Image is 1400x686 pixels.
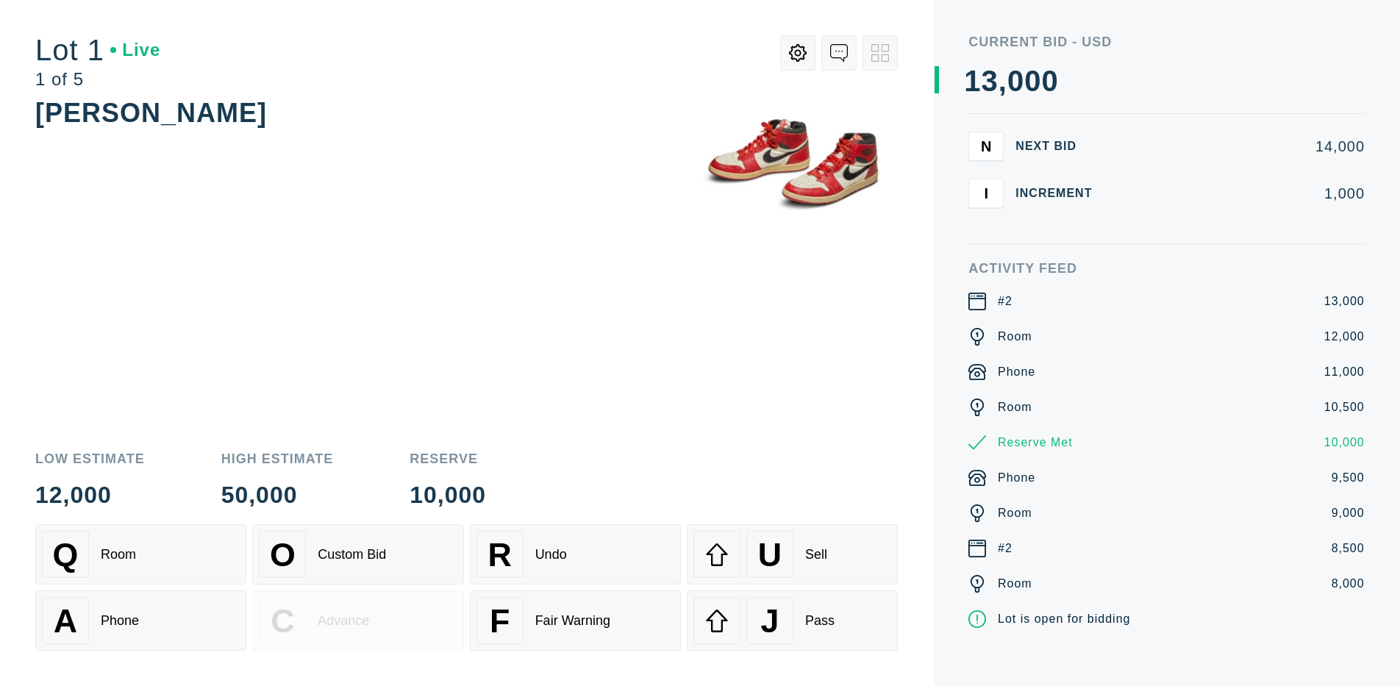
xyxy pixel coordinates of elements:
div: 0 [1041,66,1058,96]
div: Live [110,41,160,59]
div: High Estimate [221,452,334,465]
div: 0 [1024,66,1041,96]
span: J [760,602,779,640]
div: 9,500 [1332,469,1365,487]
span: N [981,137,991,154]
div: Room [101,547,136,562]
span: R [488,536,511,574]
span: F [490,602,510,640]
div: Next Bid [1015,140,1104,152]
div: 3 [982,66,999,96]
div: 13,000 [1324,293,1365,310]
div: 0 [1007,66,1024,96]
span: Q [53,536,79,574]
div: 12,000 [35,483,145,507]
button: OCustom Bid [252,524,463,585]
span: C [271,602,294,640]
div: Low Estimate [35,452,145,465]
span: I [985,185,989,201]
div: 9,000 [1332,504,1365,522]
span: A [54,602,77,640]
div: 14,000 [1115,139,1365,154]
button: CAdvance [252,590,463,651]
div: 1 of 5 [35,71,160,88]
button: APhone [35,590,246,651]
span: U [758,536,782,574]
div: 11,000 [1324,363,1365,381]
button: USell [687,524,898,585]
div: Pass [805,613,835,629]
button: RUndo [470,524,681,585]
div: 50,000 [221,483,334,507]
div: Room [998,575,1032,593]
button: JPass [687,590,898,651]
button: N [968,132,1004,161]
div: 10,500 [1324,399,1365,416]
div: , [999,66,1007,360]
div: 10,000 [1324,434,1365,451]
div: Current Bid - USD [968,35,1365,49]
button: QRoom [35,524,246,585]
div: 1 [964,66,981,96]
div: Room [998,504,1032,522]
div: Activity Feed [968,262,1365,275]
div: [PERSON_NAME] [35,98,267,128]
div: Phone [998,469,1035,487]
div: Advance [318,613,369,629]
button: I [968,179,1004,208]
div: Fair Warning [535,613,610,629]
div: Room [998,399,1032,416]
div: Room [998,328,1032,346]
div: 1,000 [1115,186,1365,201]
div: 8,500 [1332,540,1365,557]
div: #2 [998,293,1013,310]
div: Lot 1 [35,35,160,65]
div: Phone [101,613,139,629]
button: FFair Warning [470,590,681,651]
div: #2 [998,540,1013,557]
div: Custom Bid [318,547,386,562]
div: 10,000 [410,483,486,507]
div: Lot is open for bidding [998,610,1130,628]
div: Reserve [410,452,486,465]
div: Sell [805,547,827,562]
div: Reserve Met [998,434,1073,451]
div: 12,000 [1324,328,1365,346]
div: 8,000 [1332,575,1365,593]
div: Undo [535,547,567,562]
div: Phone [998,363,1035,381]
span: O [270,536,296,574]
div: Increment [1015,187,1104,199]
